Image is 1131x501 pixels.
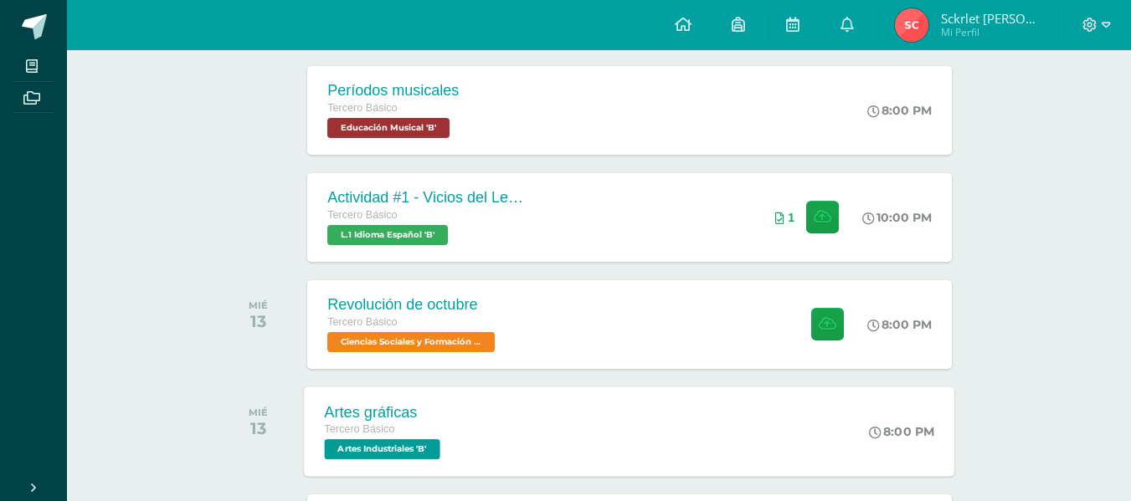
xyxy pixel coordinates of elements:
[327,189,528,207] div: Actividad #1 - Vicios del LenguaJe
[249,299,268,311] div: MIÉ
[325,423,395,435] span: Tercero Básico
[327,82,459,100] div: Períodos musicales
[327,102,397,114] span: Tercero Básico
[327,225,448,245] span: L.1 Idioma Español 'B'
[327,332,495,352] span: Ciencias Sociales y Formación Ciudadana 'B'
[327,118,450,138] span: Educación Musical 'B'
[941,10,1041,27] span: Sckrlet [PERSON_NAME][US_STATE]
[327,209,397,221] span: Tercero Básico
[775,211,794,224] div: Archivos entregados
[941,25,1041,39] span: Mi Perfil
[327,316,397,328] span: Tercero Básico
[327,296,499,314] div: Revolución de octubre
[895,8,928,42] img: 41276d7fe83bb94c4ae535f17fe16d27.png
[867,317,932,332] div: 8:00 PM
[325,439,440,459] span: Artes Industriales 'B'
[867,103,932,118] div: 8:00 PM
[249,311,268,331] div: 13
[325,403,445,421] div: Artes gráficas
[862,210,932,225] div: 10:00 PM
[249,418,268,438] div: 13
[870,424,935,439] div: 8:00 PM
[788,211,794,224] span: 1
[249,406,268,418] div: MIÉ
